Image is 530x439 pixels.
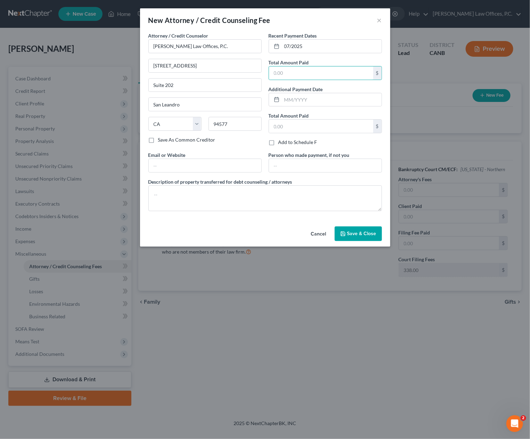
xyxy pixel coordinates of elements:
[148,178,292,185] label: Description of property transferred for debt counseling / attorneys
[305,227,332,241] button: Cancel
[269,59,309,66] label: Total Amount Paid
[149,98,261,111] input: Enter city...
[148,151,186,159] label: Email or Website
[347,231,376,237] span: Save & Close
[269,112,309,119] label: Total Amount Paid
[282,40,382,53] input: MM/YYYY
[148,16,163,24] span: New
[269,32,317,39] label: Recent Payment Dates
[521,415,526,421] span: 2
[269,159,382,172] input: --
[165,16,270,24] span: Attorney / Credit Counseling Fee
[278,139,317,146] label: Add to Schedule F
[269,66,373,80] input: 0.00
[269,86,323,93] label: Additional Payment Date
[282,93,382,106] input: MM/YYYY
[148,39,262,53] input: Search creditor by name...
[158,136,215,143] label: Save As Common Creditor
[373,120,382,133] div: $
[209,117,262,131] input: Enter zip...
[149,79,261,92] input: Apt, Suite, etc...
[149,159,261,172] input: --
[335,226,382,241] button: Save & Close
[269,120,373,133] input: 0.00
[148,33,209,39] span: Attorney / Credit Counselor
[373,66,382,80] div: $
[377,16,382,24] button: ×
[506,415,523,432] iframe: Intercom live chat
[269,151,350,159] label: Person who made payment, if not you
[149,59,261,72] input: Enter address...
